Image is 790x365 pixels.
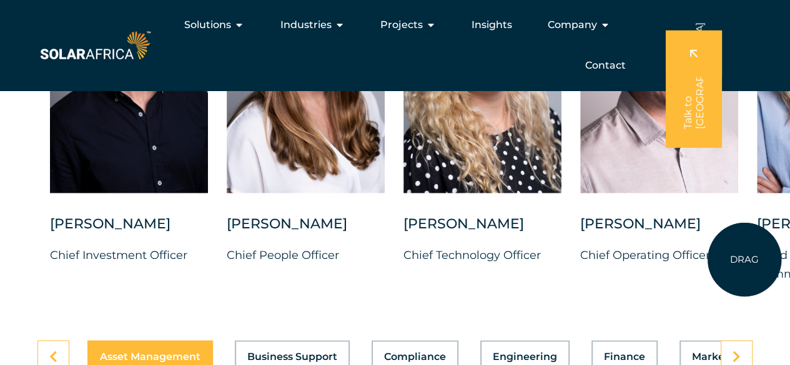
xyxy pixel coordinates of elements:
[227,246,385,265] p: Chief People Officer
[403,246,561,265] p: Chief Technology Officer
[227,215,385,246] div: [PERSON_NAME]
[153,12,635,78] nav: Menu
[380,17,422,32] span: Projects
[580,215,738,246] div: [PERSON_NAME]
[585,58,625,73] a: Contact
[100,351,200,361] span: Asset Management
[184,17,231,32] span: Solutions
[153,12,635,78] div: Menu Toggle
[50,215,208,246] div: [PERSON_NAME]
[247,351,337,361] span: Business Support
[50,246,208,265] p: Chief Investment Officer
[692,351,746,361] span: Marketing
[580,246,738,265] p: Chief Operating Officer
[604,351,645,361] span: Finance
[471,17,511,32] a: Insights
[280,17,331,32] span: Industries
[403,215,561,246] div: [PERSON_NAME]
[384,351,446,361] span: Compliance
[547,17,596,32] span: Company
[493,351,557,361] span: Engineering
